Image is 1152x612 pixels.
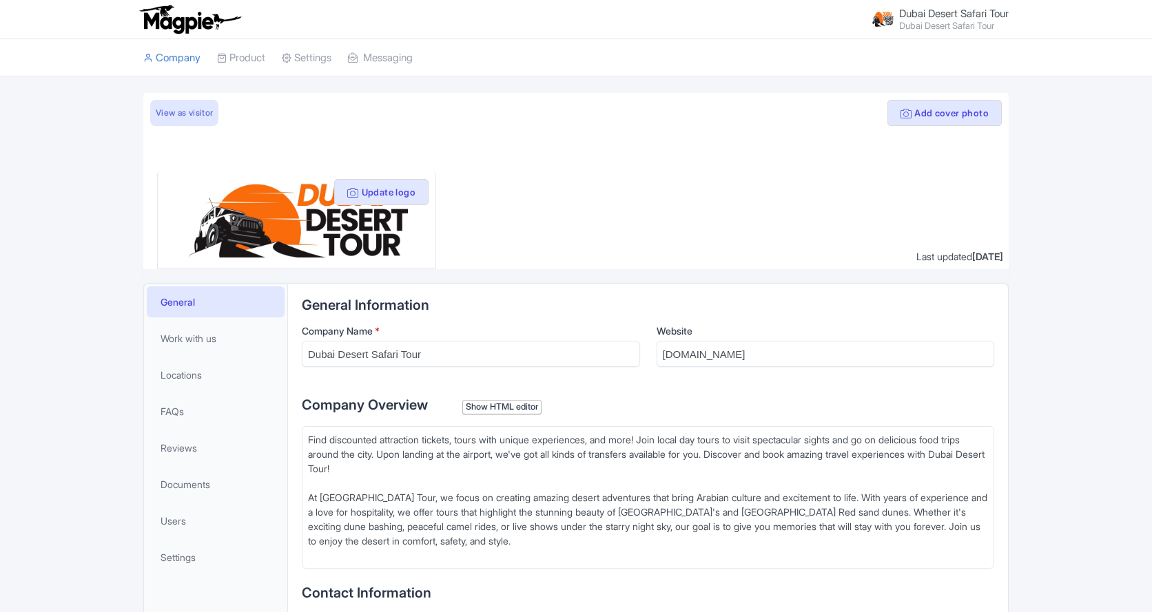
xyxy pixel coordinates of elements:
[308,432,988,490] div: Find discounted attraction tickets, tours with unique experiences, and more! Join local day tours...
[161,441,197,455] span: Reviews
[657,325,692,337] span: Website
[147,359,285,390] a: Locations
[334,179,429,205] button: Update logo
[161,368,202,382] span: Locations
[143,39,200,77] a: Company
[282,39,331,77] a: Settings
[217,39,265,77] a: Product
[147,432,285,463] a: Reviews
[972,251,1003,262] span: [DATE]
[147,542,285,573] a: Settings
[302,325,373,337] span: Company Name
[899,21,1009,30] small: Dubai Desert Safari Tour
[147,396,285,427] a: FAQs
[302,297,994,313] h2: General Information
[899,7,1009,20] span: Dubai Desert Safari Tour
[147,469,285,500] a: Documents
[185,183,407,257] img: gxo0filmeiumzwaifsrh.jpg
[161,514,186,528] span: Users
[887,100,1002,126] button: Add cover photo
[872,8,894,30] img: ytbus3wvpztl1lzmnpcm.jpg
[150,100,218,126] a: View as visitor
[302,585,994,600] h2: Contact Information
[161,331,216,346] span: Work with us
[161,404,184,419] span: FAQs
[147,505,285,536] a: Users
[161,477,210,492] span: Documents
[916,249,1003,264] div: Last updated
[308,490,988,562] div: At [GEOGRAPHIC_DATA] Tour, we focus on creating amazing desert adventures that bring Arabian cult...
[161,550,196,564] span: Settings
[136,4,243,34] img: logo-ab69f6fb50320c5b225c76a69d11143b.png
[462,400,542,414] div: Show HTML editor
[348,39,413,77] a: Messaging
[161,295,195,309] span: General
[863,8,1009,30] a: Dubai Desert Safari Tour Dubai Desert Safari Tour
[147,323,285,354] a: Work with us
[302,397,428,413] span: Company Overview
[147,286,285,317] a: General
